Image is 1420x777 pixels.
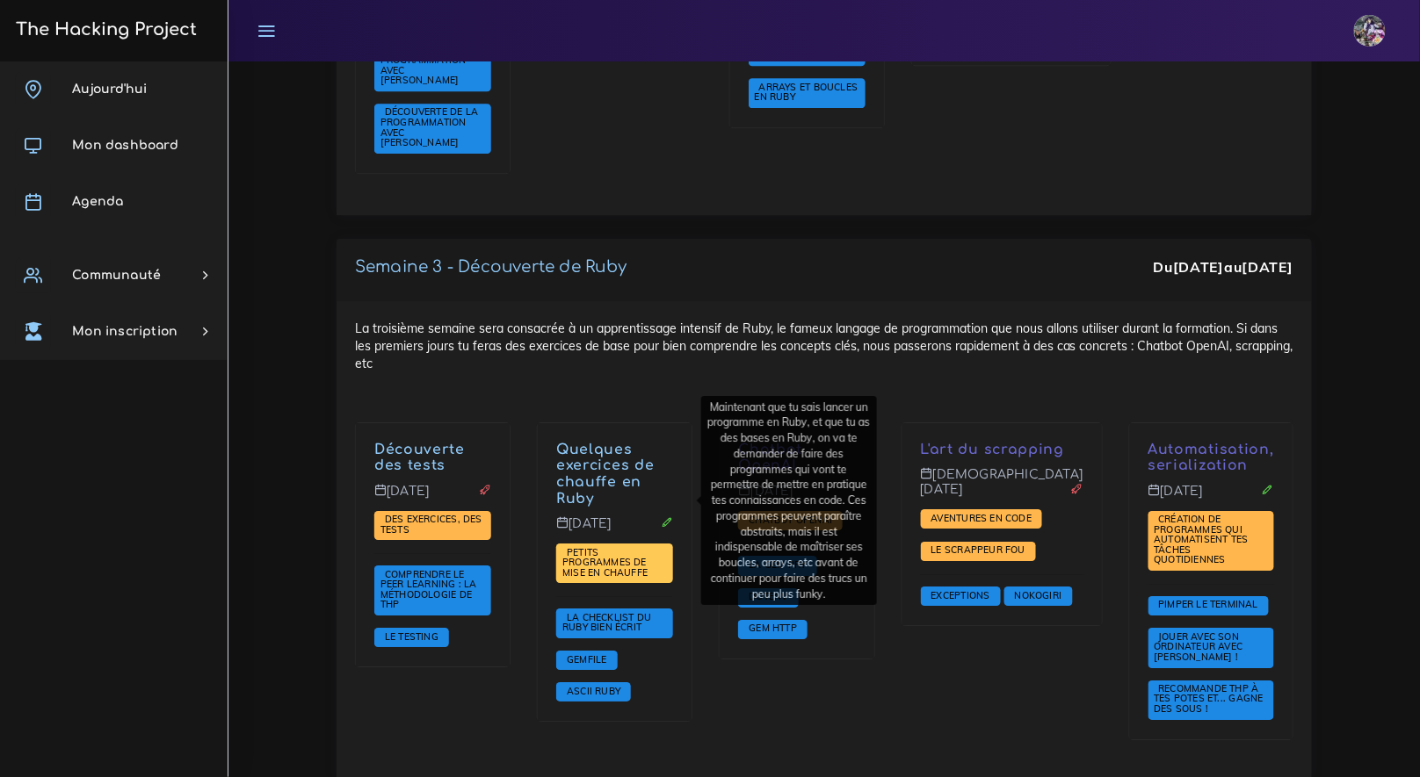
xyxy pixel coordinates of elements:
span: Le scrappeur fou [927,543,1030,556]
img: eg54bupqcshyolnhdacp.jpg [1354,15,1386,47]
span: Agenda [72,195,123,208]
span: Mon inscription [72,325,177,338]
span: Découverte de la programmation avec [PERSON_NAME] [380,105,478,148]
div: Du au [1154,257,1293,277]
span: ASCII Ruby [562,685,625,697]
span: Communauté [72,269,161,282]
a: Comprendre le peer learning : la méthodologie de THP [380,569,477,612]
a: Quelques exercices de chauffe en Ruby [556,442,654,507]
h3: The Hacking Project [11,20,197,40]
span: Nokogiri [1011,589,1067,601]
span: Création de programmes qui automatisent tes tâches quotidiennes [1155,513,1249,565]
span: Comprendre le peer learning : la méthodologie de THP [380,568,477,611]
p: [DATE] [374,484,491,512]
strong: [DATE] [1242,258,1293,276]
div: Maintenant que tu sais lancer un programme en Ruby, et que tu as des bases en Ruby, on va te dema... [701,396,877,605]
span: Recommande THP à tes potes et... gagne des sous ! [1155,682,1264,715]
a: Des exercices, des tests [380,514,482,536]
a: Le testing [380,630,443,643]
span: Aujourd'hui [72,83,147,96]
p: L'art du scrapping [921,442,1083,458]
strong: [DATE] [1173,258,1224,276]
span: La checklist du Ruby bien écrit [562,611,651,634]
p: [DEMOGRAPHIC_DATA][DATE] [921,467,1083,510]
p: Automatisation, serialization [1148,442,1275,475]
span: Gem HTTP [744,622,801,634]
a: Semaine 3 - Découverte de Ruby [355,258,627,276]
span: Pimper le terminal [1155,598,1264,610]
p: [DATE] [1148,484,1275,512]
span: Mon dashboard [72,139,178,152]
a: Découverte de la programmation avec [PERSON_NAME] [380,44,478,87]
a: Découverte de la programmation avec [PERSON_NAME] [380,106,478,149]
span: Aventures en code [927,512,1037,524]
a: ASCII Ruby [562,686,625,698]
a: Découverte des tests [374,442,465,474]
a: La checklist du Ruby bien écrit [562,612,651,635]
a: Gemfile [562,653,611,665]
span: Jouer avec son ordinateur avec [PERSON_NAME] ! [1155,630,1243,663]
p: [DATE] [556,516,673,544]
a: Petits programmes de mise en chauffe [562,546,652,579]
span: Exceptions [927,589,995,601]
span: Des exercices, des tests [380,513,482,536]
a: Arrays et boucles en Ruby [755,81,859,104]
